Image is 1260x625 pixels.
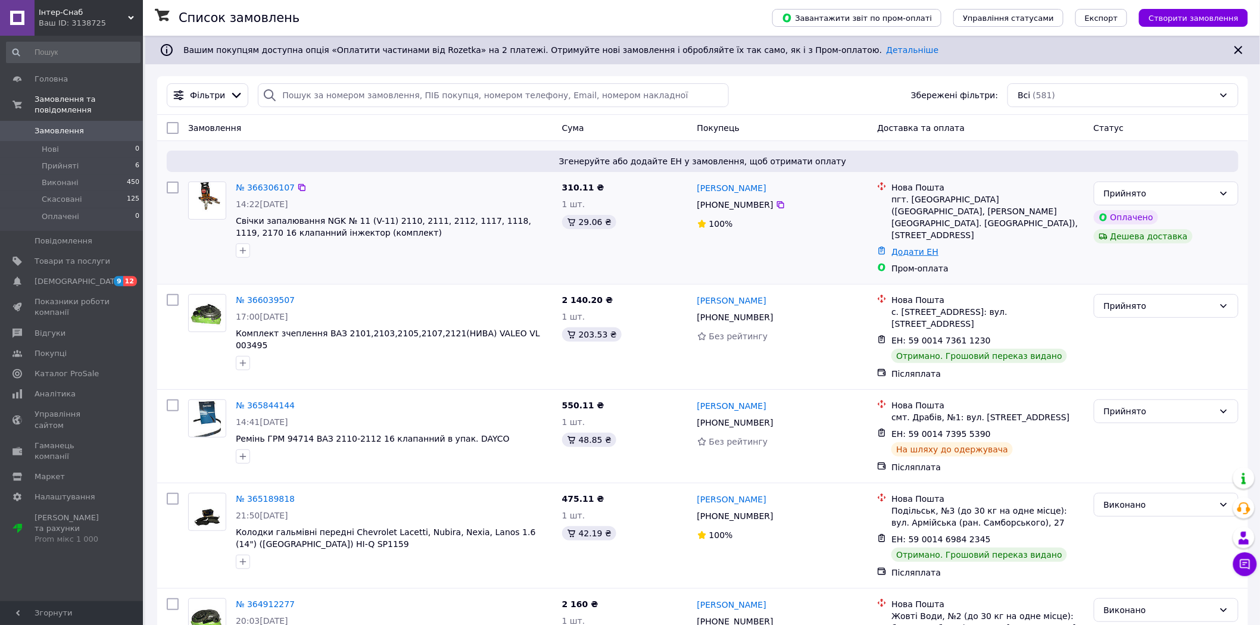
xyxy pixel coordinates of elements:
[891,505,1084,529] div: Подільськ, №3 (до 30 кг на одне місце): вул. Армійська (ран. Самборського), 27
[891,461,1084,473] div: Післяплата
[179,11,300,25] h1: Список замовлень
[1094,123,1124,133] span: Статус
[35,74,68,85] span: Головна
[236,329,540,350] a: Комплект зчеплення ВАЗ 2101,2103,2105,2107,2121(НИВА) VALEO VL 003495
[709,530,733,540] span: 100%
[891,399,1084,411] div: Нова Пошта
[562,183,604,192] span: 310.11 ₴
[1075,9,1128,27] button: Експорт
[891,306,1084,330] div: с. [STREET_ADDRESS]: вул. [STREET_ADDRESS]
[891,411,1084,423] div: смт. Драбів, №1: вул. [STREET_ADDRESS]
[35,328,66,339] span: Відгуки
[697,123,740,133] span: Покупець
[6,42,141,63] input: Пошук
[236,183,295,192] a: № 366306107
[258,83,729,107] input: Пошук за номером замовлення, ПІБ покупця, номером телефону, Email, номером накладної
[891,548,1067,562] div: Отримано. Грошовий переказ видано
[877,123,965,133] span: Доставка та оплата
[891,294,1084,306] div: Нова Пошта
[127,194,139,205] span: 125
[236,401,295,410] a: № 365844144
[188,294,226,332] a: Фото товару
[236,511,288,520] span: 21:50[DATE]
[891,262,1084,274] div: Пром-оплата
[891,182,1084,193] div: Нова Пошта
[42,211,79,222] span: Оплачені
[562,295,613,305] span: 2 140.20 ₴
[1104,405,1214,418] div: Прийнято
[891,598,1084,610] div: Нова Пошта
[562,123,584,133] span: Cума
[114,276,123,286] span: 9
[562,599,598,609] span: 2 160 ₴
[697,295,766,307] a: [PERSON_NAME]
[236,295,295,305] a: № 366039507
[963,14,1054,23] span: Управління статусами
[562,433,616,447] div: 48.85 ₴
[189,299,226,327] img: Фото товару
[236,312,288,321] span: 17:00[DATE]
[171,155,1234,167] span: Згенеруйте або додайте ЕН у замовлення, щоб отримати оплату
[194,182,222,219] img: Фото товару
[695,196,776,213] div: [PHONE_NUMBER]
[891,442,1013,457] div: На шляху до одержувача
[891,368,1084,380] div: Післяплата
[1127,12,1248,22] a: Створити замовлення
[188,493,226,531] a: Фото товару
[562,417,585,427] span: 1 шт.
[891,493,1084,505] div: Нова Пошта
[194,400,222,437] img: Фото товару
[697,599,766,611] a: [PERSON_NAME]
[891,336,991,345] span: ЕН: 59 0014 7361 1230
[35,236,92,246] span: Повідомлення
[35,512,110,545] span: [PERSON_NAME] та рахунки
[1018,89,1030,101] span: Всі
[695,414,776,431] div: [PHONE_NUMBER]
[236,527,536,549] a: Колодки гальмівні передні Chevrolet Lacetti, Nubira, Nexia, Lanos 1.6 (14") ([GEOGRAPHIC_DATA]) H...
[236,494,295,504] a: № 365189818
[697,182,766,194] a: [PERSON_NAME]
[35,94,143,115] span: Замовлення та повідомлення
[562,526,616,540] div: 42.19 ₴
[695,309,776,326] div: [PHONE_NUMBER]
[35,534,110,545] div: Prom мікс 1 000
[135,211,139,222] span: 0
[123,276,137,286] span: 12
[891,535,991,544] span: ЕН: 59 0014 6984 2345
[1094,229,1193,243] div: Дешева доставка
[891,193,1084,241] div: пгт. [GEOGRAPHIC_DATA] ([GEOGRAPHIC_DATA], [PERSON_NAME][GEOGRAPHIC_DATA]. [GEOGRAPHIC_DATA]), [S...
[562,312,585,321] span: 1 шт.
[35,276,123,287] span: [DEMOGRAPHIC_DATA]
[562,327,622,342] div: 203.53 ₴
[194,493,222,530] img: Фото товару
[695,508,776,524] div: [PHONE_NUMBER]
[1149,14,1239,23] span: Створити замовлення
[772,9,941,27] button: Завантажити звіт по пром-оплаті
[35,256,110,267] span: Товари та послуги
[891,247,938,257] a: Додати ЕН
[562,215,616,229] div: 29.06 ₴
[35,471,65,482] span: Маркет
[236,434,510,443] a: Ремінь ГРМ 94714 ВАЗ 2110-2112 16 клапанний в упак. DAYCO
[35,348,67,359] span: Покупці
[697,400,766,412] a: [PERSON_NAME]
[709,437,768,446] span: Без рейтингу
[35,409,110,430] span: Управління сайтом
[562,199,585,209] span: 1 шт.
[891,349,1067,363] div: Отримано. Грошовий переказ видано
[42,161,79,171] span: Прийняті
[35,296,110,318] span: Показники роботи компанії
[887,45,939,55] a: Детальніше
[891,567,1084,579] div: Післяплата
[42,194,82,205] span: Скасовані
[188,399,226,437] a: Фото товару
[39,7,128,18] span: Інтер-Снаб
[236,417,288,427] span: 14:41[DATE]
[1033,90,1056,100] span: (581)
[911,89,998,101] span: Збережені фільтри:
[236,216,531,237] a: Свічки запалювання NGK № 11 (V-11) 2110, 2111, 2112, 1117, 1118, 1119, 2170 16 клапанний інжектор...
[35,126,84,136] span: Замовлення
[562,494,604,504] span: 475.11 ₴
